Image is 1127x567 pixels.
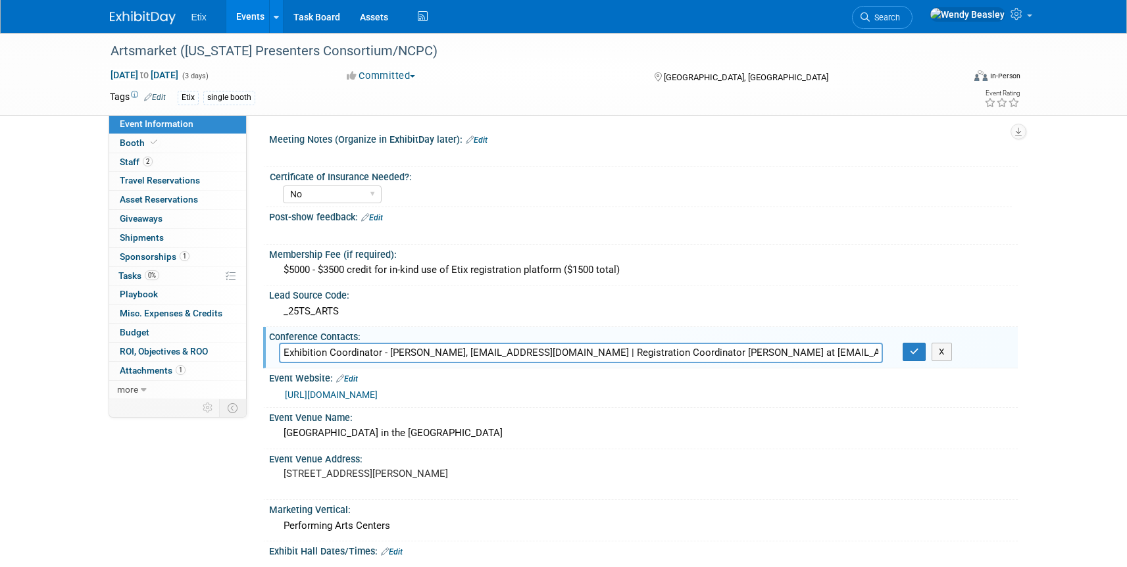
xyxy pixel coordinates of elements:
span: Misc. Expenses & Credits [120,308,222,318]
div: Post-show feedback: [269,207,1018,224]
a: Misc. Expenses & Credits [109,305,246,323]
div: [GEOGRAPHIC_DATA] in the [GEOGRAPHIC_DATA] [279,423,1008,443]
span: Asset Reservations [120,194,198,205]
div: Exhibit Hall Dates/Times: [269,541,1018,558]
img: ExhibitDay [110,11,176,24]
a: Edit [466,136,488,145]
div: Etix [178,91,199,105]
span: [GEOGRAPHIC_DATA], [GEOGRAPHIC_DATA] [664,72,828,82]
a: Booth [109,134,246,153]
a: more [109,381,246,399]
td: Personalize Event Tab Strip [197,399,220,416]
a: ROI, Objectives & ROO [109,343,246,361]
div: Meeting Notes (Organize in ExhibitDay later): [269,130,1018,147]
div: Conference Contacts: [269,327,1018,343]
a: Giveaways [109,210,246,228]
div: Event Website: [269,368,1018,385]
a: Budget [109,324,246,342]
button: X [932,343,952,361]
a: Staff2 [109,153,246,172]
a: Playbook [109,285,246,304]
span: 0% [145,270,159,280]
span: Shipments [120,232,164,243]
span: Etix [191,12,207,22]
span: to [138,70,151,80]
a: Edit [361,213,383,222]
span: more [117,384,138,395]
a: Edit [336,374,358,383]
a: Event Information [109,115,246,134]
span: ROI, Objectives & ROO [120,346,208,357]
div: Marketing Vertical: [269,500,1018,516]
span: (3 days) [181,72,209,80]
img: Format-Inperson.png [974,70,988,81]
a: Travel Reservations [109,172,246,190]
a: [URL][DOMAIN_NAME] [285,389,378,400]
div: Certificate of Insurance Needed?: [270,167,1012,184]
div: Membership Fee (if required): [269,245,1018,261]
span: 2 [143,157,153,166]
span: 1 [180,251,189,261]
a: Edit [144,93,166,102]
span: Sponsorships [120,251,189,262]
span: Event Information [120,118,193,129]
div: Performing Arts Centers [279,516,1008,536]
div: Lead Source Code: [269,285,1018,302]
span: Budget [120,327,149,337]
div: Event Rating [984,90,1020,97]
span: Attachments [120,365,186,376]
span: Playbook [120,289,158,299]
div: $5000 - $3500 credit for in-kind use of Etix registration platform ($1500 total) [279,260,1008,280]
div: Event Venue Address: [269,449,1018,466]
pre: [STREET_ADDRESS][PERSON_NAME] [284,468,566,480]
span: Staff [120,157,153,167]
div: Artsmarket ([US_STATE] Presenters Consortium/NCPC) [106,39,943,63]
a: Search [852,6,913,29]
img: Wendy Beasley [930,7,1005,22]
button: Committed [342,69,420,83]
a: Tasks0% [109,267,246,285]
span: Tasks [118,270,159,281]
a: Shipments [109,229,246,247]
div: Event Venue Name: [269,408,1018,424]
span: Search [870,12,900,22]
a: Edit [381,547,403,556]
a: Sponsorships1 [109,248,246,266]
span: Travel Reservations [120,175,200,185]
i: Booth reservation complete [151,139,157,146]
td: Toggle Event Tabs [219,399,246,416]
span: Giveaways [120,213,163,224]
span: Booth [120,137,160,148]
span: [DATE] [DATE] [110,69,179,81]
td: Tags [110,90,166,105]
span: 1 [176,365,186,375]
a: Asset Reservations [109,191,246,209]
div: _25TS_ARTS [279,301,1008,322]
div: Event Format [886,68,1021,88]
div: In-Person [989,71,1020,81]
div: single booth [203,91,255,105]
a: Attachments1 [109,362,246,380]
